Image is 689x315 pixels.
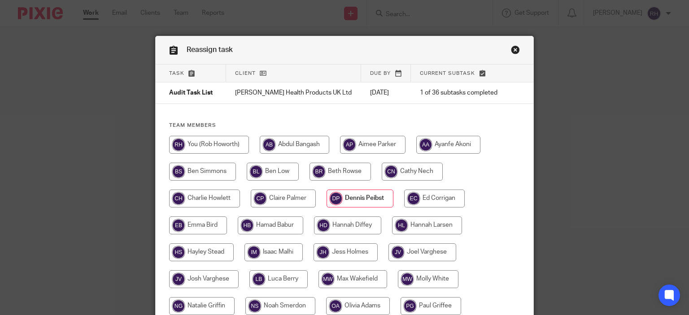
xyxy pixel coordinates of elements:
span: Audit Task List [169,90,213,96]
span: Reassign task [187,46,233,53]
td: 1 of 36 subtasks completed [411,82,506,104]
h4: Team members [169,122,520,129]
span: Task [169,71,184,76]
p: [PERSON_NAME] Health Products UK Ltd [235,88,352,97]
span: Due by [370,71,391,76]
a: Close this dialog window [511,45,520,57]
span: Client [235,71,256,76]
span: Current subtask [420,71,475,76]
p: [DATE] [370,88,402,97]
